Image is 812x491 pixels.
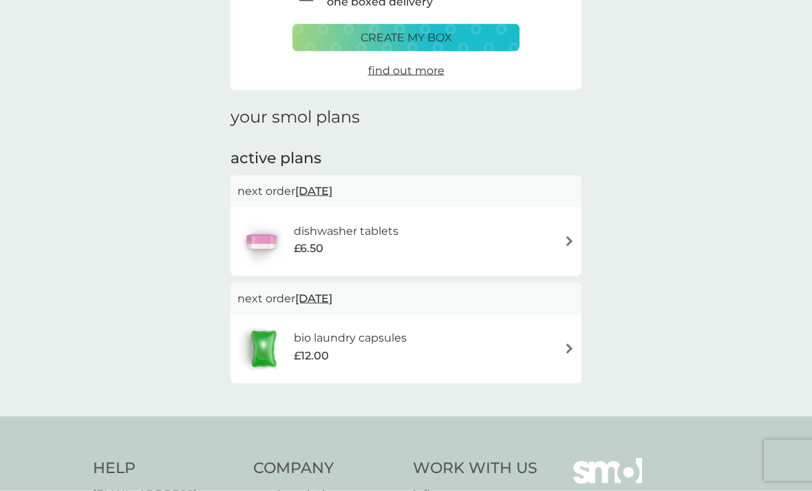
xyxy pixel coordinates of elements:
[253,458,400,479] h4: Company
[237,218,286,266] img: dishwasher tablets
[237,325,290,373] img: bio laundry capsules
[368,62,445,80] a: find out more
[295,178,332,205] span: [DATE]
[413,458,537,479] h4: Work With Us
[294,347,329,365] span: £12.00
[231,148,581,169] h2: active plans
[93,458,239,479] h4: Help
[361,29,452,47] p: create my box
[294,240,323,258] span: £6.50
[237,182,575,200] p: next order
[231,107,581,127] h1: your smol plans
[292,24,520,52] button: create my box
[368,64,445,77] span: find out more
[237,290,575,308] p: next order
[564,344,575,354] img: arrow right
[294,222,398,240] h6: dishwasher tablets
[564,236,575,247] img: arrow right
[295,285,332,312] span: [DATE]
[294,329,407,347] h6: bio laundry capsules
